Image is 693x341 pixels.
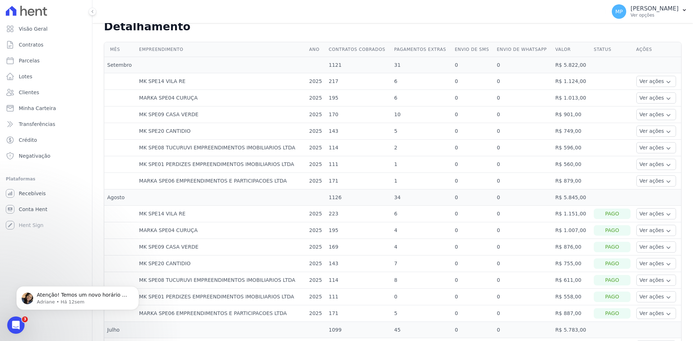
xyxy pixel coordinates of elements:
td: 2025 [306,206,326,222]
td: 6 [391,73,452,90]
td: 0 [494,272,552,289]
span: Atenção! Temos um novo horário de atendimento 😊 Pensando em melhorar ainda mais a comunicação com... [31,21,123,106]
td: 2025 [306,73,326,90]
td: 0 [452,305,494,322]
td: 0 [452,73,494,90]
td: 0 [452,272,494,289]
td: MK SPE14 VILA RE [136,73,306,90]
td: 2 [391,140,452,156]
td: Julho [104,322,136,338]
td: R$ 1.151,00 [553,206,591,222]
button: Ver ações [636,159,676,170]
td: R$ 755,00 [553,255,591,272]
td: R$ 5.822,00 [553,57,591,73]
td: 0 [494,90,552,106]
td: R$ 558,00 [553,289,591,305]
td: 0 [494,255,552,272]
td: 0 [452,106,494,123]
td: 4 [391,222,452,239]
div: Pago [594,225,631,236]
td: 2025 [306,173,326,189]
td: 5 [391,305,452,322]
td: 5 [391,123,452,140]
td: 0 [494,189,552,206]
td: 111 [326,289,391,305]
span: Crédito [19,136,37,144]
span: Visão Geral [19,25,48,32]
td: 0 [494,305,552,322]
td: 143 [326,255,391,272]
th: Envio de Whatsapp [494,42,552,57]
td: 8 [391,272,452,289]
td: 0 [494,106,552,123]
td: 0 [452,239,494,255]
td: 171 [326,173,391,189]
td: 195 [326,90,391,106]
td: 45 [391,322,452,338]
td: 0 [494,140,552,156]
td: 0 [452,90,494,106]
td: 111 [326,156,391,173]
td: 1121 [326,57,391,73]
button: Ver ações [636,175,676,187]
button: Ver ações [636,76,676,87]
button: Ver ações [636,241,676,253]
td: 4 [391,239,452,255]
button: Ver ações [636,275,676,286]
p: [PERSON_NAME] [631,5,679,12]
a: Visão Geral [3,22,89,36]
td: 0 [452,156,494,173]
button: Ver ações [636,291,676,302]
td: 1099 [326,322,391,338]
td: R$ 5.783,00 [553,322,591,338]
th: Mês [104,42,136,57]
a: Negativação [3,149,89,163]
td: 0 [452,222,494,239]
button: MP [PERSON_NAME] Ver opções [606,1,693,22]
td: MK SPE09 CASA VERDE [136,106,306,123]
td: 2025 [306,123,326,140]
td: MARKA SPE06 EMPREENDIMENTOS E PARTICIPACOES LTDA [136,305,306,322]
td: 2025 [306,272,326,289]
td: 0 [391,289,452,305]
td: 195 [326,222,391,239]
a: Parcelas [3,53,89,68]
td: 2025 [306,239,326,255]
iframe: Intercom notifications mensagem [5,271,150,322]
td: 0 [494,222,552,239]
td: 1 [391,173,452,189]
td: 2025 [306,255,326,272]
td: Setembro [104,57,136,73]
button: Ver ações [636,308,676,319]
td: R$ 1.007,00 [553,222,591,239]
td: 0 [494,206,552,222]
td: 0 [494,173,552,189]
td: R$ 596,00 [553,140,591,156]
td: 0 [494,289,552,305]
div: Pago [594,242,631,252]
td: 0 [494,57,552,73]
td: MK SPE01 PERDIZES EMPREENDIMENTOS IMOBILIARIOS LTDA [136,156,306,173]
span: Lotes [19,73,32,80]
td: 114 [326,140,391,156]
td: 171 [326,305,391,322]
th: Contratos cobrados [326,42,391,57]
a: Contratos [3,38,89,52]
span: Minha Carteira [19,105,56,112]
th: Pagamentos extras [391,42,452,57]
iframe: Intercom live chat [7,316,25,334]
td: 170 [326,106,391,123]
div: Plataformas [6,175,86,183]
td: MARKA SPE04 CURUÇA [136,90,306,106]
td: 0 [452,255,494,272]
td: R$ 1.124,00 [553,73,591,90]
td: 0 [494,73,552,90]
th: Ano [306,42,326,57]
th: Empreendimento [136,42,306,57]
td: 6 [391,90,452,106]
td: 0 [452,123,494,140]
td: R$ 876,00 [553,239,591,255]
td: R$ 901,00 [553,106,591,123]
td: 169 [326,239,391,255]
